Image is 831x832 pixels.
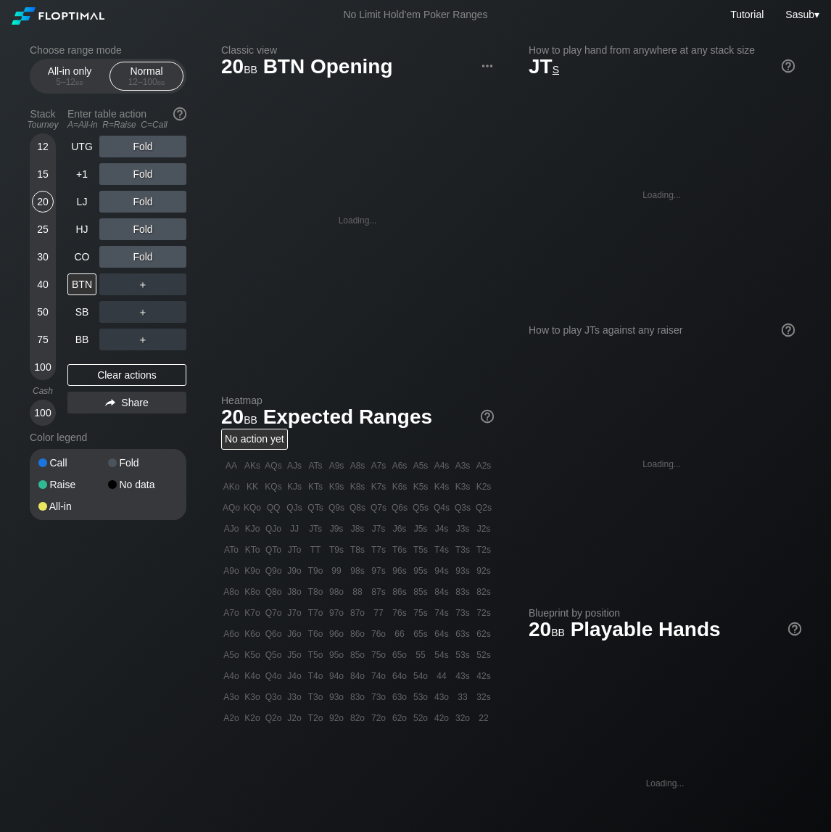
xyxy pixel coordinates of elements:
div: 83o [347,687,368,707]
div: ATo [221,540,241,560]
span: s [553,60,559,76]
div: T6o [305,624,326,644]
div: A5o [221,645,241,665]
div: Q8o [263,582,284,602]
div: A3o [221,687,241,707]
h1: Playable Hands [529,617,801,641]
div: +1 [67,163,96,185]
div: 94s [431,561,452,581]
div: 12 [32,136,54,157]
div: 65s [410,624,431,644]
div: Cash [24,386,62,396]
div: K2s [474,477,494,497]
div: K9o [242,561,262,581]
div: QTo [263,540,284,560]
div: Loading... [339,215,377,226]
div: T8s [347,540,368,560]
div: SB [67,301,96,323]
div: 54o [410,666,431,686]
div: K4s [431,477,452,497]
div: 63o [389,687,410,707]
div: A2s [474,456,494,476]
div: 72o [368,708,389,728]
div: 99 [326,561,347,581]
div: A4o [221,666,241,686]
div: ＋ [99,329,186,350]
div: Q4s [431,498,452,518]
div: T9s [326,540,347,560]
h2: Heatmap [221,395,494,406]
div: 20 [32,191,54,213]
div: ＋ [99,273,186,295]
span: bb [157,77,165,87]
div: Fold [99,163,186,185]
div: JTo [284,540,305,560]
div: J2o [284,708,305,728]
div: 93o [326,687,347,707]
div: 84s [431,582,452,602]
div: Q9s [326,498,347,518]
div: 53o [410,687,431,707]
div: 53s [452,645,473,665]
div: A5s [410,456,431,476]
div: 76o [368,624,389,644]
img: help.32db89a4.svg [172,106,188,122]
div: Q6s [389,498,410,518]
div: J6s [389,519,410,539]
div: 55 [410,645,431,665]
div: KJo [242,519,262,539]
div: Q8s [347,498,368,518]
div: AJs [284,456,305,476]
div: T5o [305,645,326,665]
div: CO [67,246,96,268]
div: JTs [305,519,326,539]
img: help.32db89a4.svg [479,408,495,424]
div: ＋ [99,301,186,323]
div: 100 [32,356,54,378]
div: Share [67,392,186,413]
div: 15 [32,163,54,185]
div: Q3o [263,687,284,707]
div: KTs [305,477,326,497]
div: BTN [67,273,96,295]
div: 40 [32,273,54,295]
span: bb [244,60,257,76]
span: 20 [219,56,260,80]
div: Q5o [263,645,284,665]
div: T3s [452,540,473,560]
div: Q2o [263,708,284,728]
div: K4o [242,666,262,686]
div: Q7s [368,498,389,518]
div: TT [305,540,326,560]
div: A6o [221,624,241,644]
div: 75s [410,603,431,623]
div: A6s [389,456,410,476]
div: AQo [221,498,241,518]
div: 62s [474,624,494,644]
div: 85s [410,582,431,602]
span: Sasub [785,9,814,20]
div: 96o [326,624,347,644]
div: 94o [326,666,347,686]
div: 87o [347,603,368,623]
img: help.32db89a4.svg [780,322,796,338]
div: T7s [368,540,389,560]
div: QJo [263,519,284,539]
div: J7o [284,603,305,623]
div: KQo [242,498,262,518]
div: 96s [389,561,410,581]
div: T3o [305,687,326,707]
div: 66 [389,624,410,644]
h1: Expected Ranges [221,405,494,429]
div: HJ [67,218,96,240]
div: Raise [38,479,108,490]
div: AA [221,456,241,476]
div: J3o [284,687,305,707]
div: J3s [452,519,473,539]
div: A8o [221,582,241,602]
div: AQs [263,456,284,476]
div: 77 [368,603,389,623]
div: 72s [474,603,494,623]
div: A3s [452,456,473,476]
div: 50 [32,301,54,323]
